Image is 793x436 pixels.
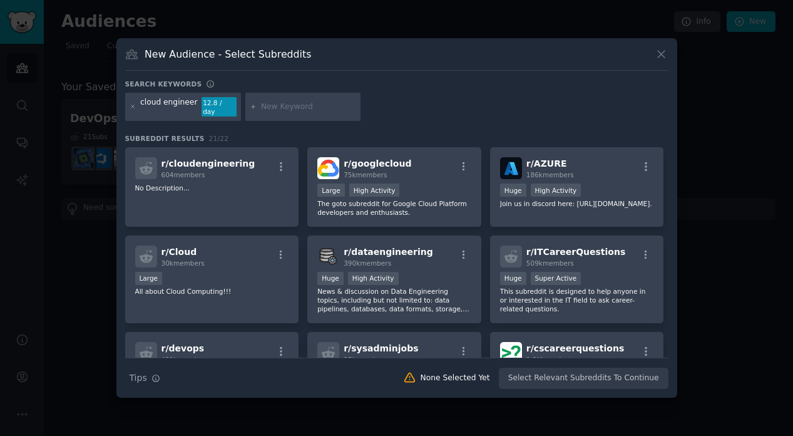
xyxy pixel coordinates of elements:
span: 75k members [344,171,387,179]
span: 30k members [161,259,205,267]
span: 186k members [526,171,574,179]
p: This subreddit is designed to help anyone in or interested in the IT field to ask career-related ... [500,287,654,313]
input: New Keyword [261,101,356,113]
h3: Search keywords [125,80,202,88]
span: Tips [130,371,147,385]
img: googlecloud [317,157,339,179]
h3: New Audience - Select Subreddits [145,48,311,61]
span: 21 / 22 [209,135,229,142]
p: News & discussion on Data Engineering topics, including but not limited to: data pipelines, datab... [317,287,471,313]
p: No Description... [135,184,289,192]
span: r/ cscareerquestions [526,343,624,353]
span: r/ googlecloud [344,158,411,169]
div: High Activity [349,184,400,197]
button: Tips [125,367,165,389]
span: 421k members [161,356,209,363]
div: High Activity [531,184,581,197]
span: 27k members [344,356,387,363]
div: cloud engineer [140,97,197,117]
span: 390k members [344,259,391,267]
div: None Selected Yet [421,373,490,384]
img: dataengineering [317,246,339,267]
span: r/ dataengineering [344,247,433,257]
span: 2.3M members [526,356,574,363]
div: Large [135,272,163,285]
span: Subreddit Results [125,134,205,143]
span: 509k members [526,259,574,267]
div: Large [317,184,345,197]
div: Huge [500,184,526,197]
span: r/ Cloud [161,247,197,257]
p: The goto subreddit for Google Cloud Platform developers and enthusiasts. [317,199,471,217]
div: 12.8 / day [202,97,237,117]
div: Huge [317,272,344,285]
span: r/ AZURE [526,158,567,169]
span: r/ ITCareerQuestions [526,247,625,257]
span: r/ cloudengineering [161,158,255,169]
div: High Activity [348,272,399,285]
span: r/ sysadminjobs [344,343,418,353]
img: AZURE [500,157,522,179]
img: cscareerquestions [500,342,522,364]
div: Super Active [531,272,581,285]
p: All about Cloud Computing!!! [135,287,289,296]
p: Join us in discord here: [URL][DOMAIN_NAME]. [500,199,654,208]
span: 604 members [161,171,205,179]
div: Huge [500,272,526,285]
span: r/ devops [161,343,205,353]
